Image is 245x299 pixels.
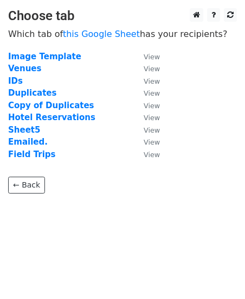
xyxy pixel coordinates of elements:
a: Venues [8,64,41,73]
a: View [133,101,160,110]
a: Sheet5 [8,125,40,135]
a: Field Trips [8,149,55,159]
small: View [144,102,160,110]
a: View [133,137,160,147]
a: View [133,88,160,98]
small: View [144,53,160,61]
small: View [144,138,160,146]
a: Image Template [8,52,81,61]
a: View [133,52,160,61]
small: View [144,126,160,134]
a: Duplicates [8,88,56,98]
a: this Google Sheet [63,29,140,39]
small: View [144,114,160,122]
a: IDs [8,76,23,86]
small: View [144,151,160,159]
a: View [133,125,160,135]
small: View [144,65,160,73]
a: Copy of Duplicates [8,101,94,110]
a: Emailed. [8,137,48,147]
a: Hotel Reservations [8,113,95,122]
small: View [144,77,160,85]
h3: Choose tab [8,8,237,24]
a: ← Back [8,177,45,194]
a: View [133,64,160,73]
small: View [144,89,160,97]
p: Which tab of has your recipients? [8,28,237,40]
a: View [133,149,160,159]
a: View [133,76,160,86]
a: View [133,113,160,122]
